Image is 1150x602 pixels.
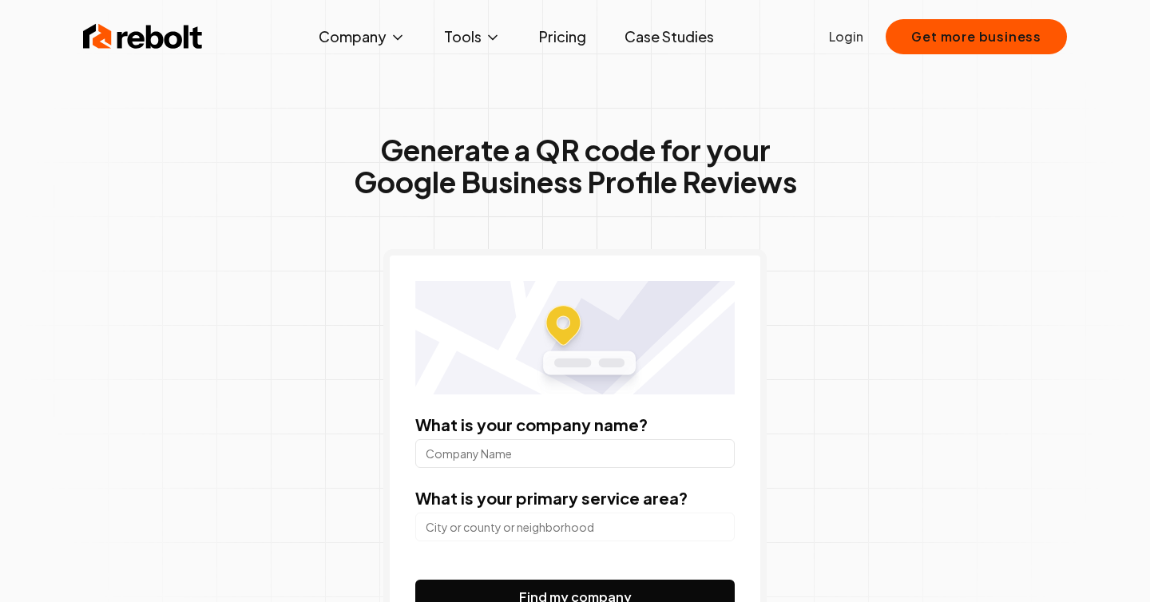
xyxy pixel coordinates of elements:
a: Login [829,27,863,46]
button: Get more business [886,19,1067,54]
label: What is your primary service area? [415,488,688,508]
label: What is your company name? [415,414,648,434]
button: Company [306,21,418,53]
img: Location map [415,281,735,394]
a: Case Studies [612,21,727,53]
a: Pricing [526,21,599,53]
img: Rebolt Logo [83,21,203,53]
h1: Generate a QR code for your Google Business Profile Reviews [354,134,797,198]
input: City or county or neighborhood [415,513,735,541]
input: Company Name [415,439,735,468]
button: Tools [431,21,514,53]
